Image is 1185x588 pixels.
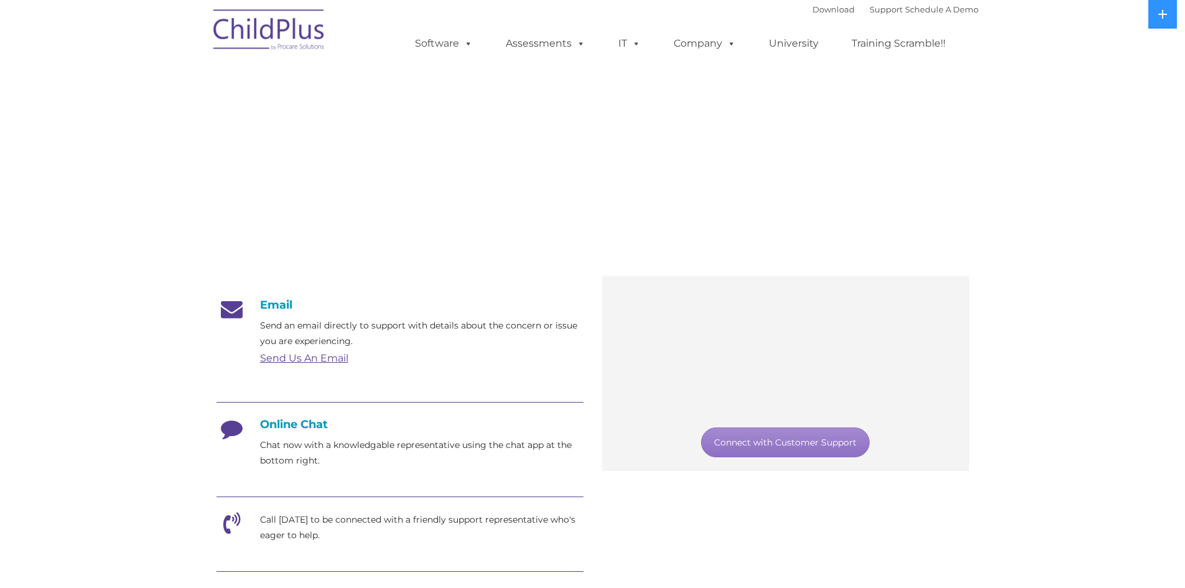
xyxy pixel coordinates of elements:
[870,4,903,14] a: Support
[905,4,978,14] a: Schedule A Demo
[756,31,831,56] a: University
[216,418,583,431] h4: Online Chat
[701,427,870,457] a: Connect with Customer Support
[207,1,332,63] img: ChildPlus by Procare Solutions
[493,31,598,56] a: Assessments
[402,31,485,56] a: Software
[812,4,855,14] a: Download
[260,512,583,543] p: Call [DATE] to be connected with a friendly support representative who's eager to help.
[812,4,978,14] font: |
[260,437,583,469] p: Chat now with a knowledgable representative using the chat app at the bottom right.
[839,31,958,56] a: Training Scramble!!
[216,298,583,312] h4: Email
[606,31,653,56] a: IT
[661,31,748,56] a: Company
[260,352,348,364] a: Send Us An Email
[260,318,583,349] p: Send an email directly to support with details about the concern or issue you are experiencing.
